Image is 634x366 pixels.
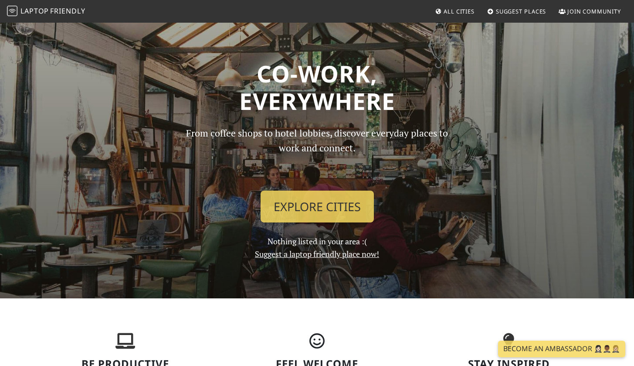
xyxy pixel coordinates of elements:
a: Explore Cities [261,191,374,223]
a: All Cities [431,3,478,19]
a: LaptopFriendly LaptopFriendly [7,4,85,19]
span: Friendly [50,6,85,16]
a: Join Community [555,3,624,19]
span: Suggest Places [496,7,546,15]
img: LaptopFriendly [7,6,17,16]
a: Suggest a laptop friendly place now! [255,249,379,259]
div: Nothing listed in your area :( [173,126,461,260]
span: Join Community [567,7,621,15]
h1: Co-work, Everywhere [35,60,600,115]
span: All Cities [444,7,475,15]
p: From coffee shops to hotel lobbies, discover everyday places to work and connect. [179,126,456,184]
a: Become an Ambassador 🤵🏻‍♀️🤵🏾‍♂️🤵🏼‍♀️ [498,341,625,357]
span: Laptop [20,6,49,16]
a: Suggest Places [484,3,550,19]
